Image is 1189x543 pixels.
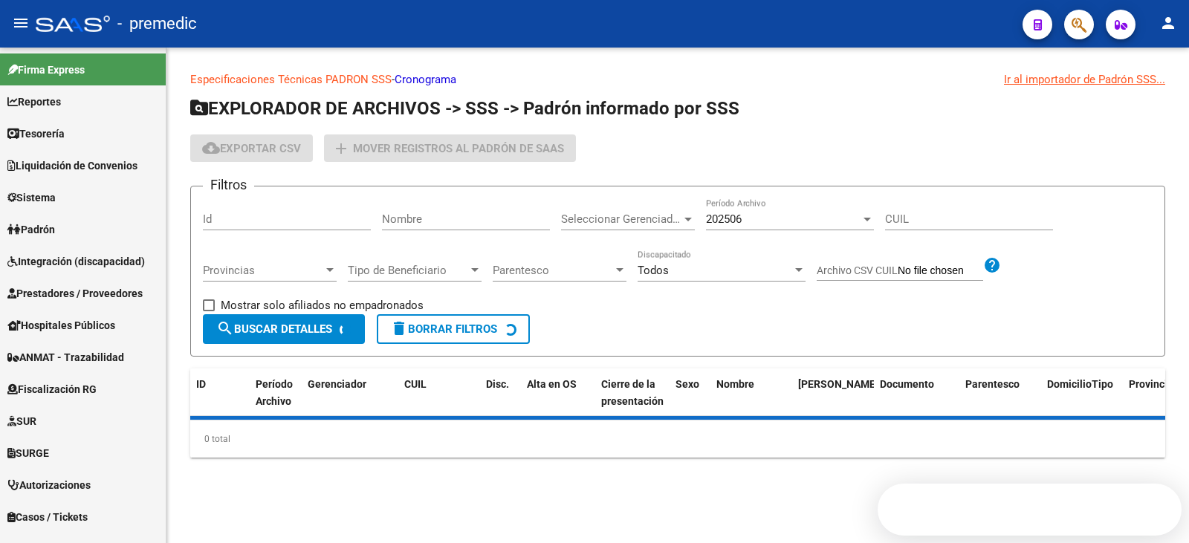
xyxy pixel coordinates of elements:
mat-icon: person [1159,14,1177,32]
span: Casos / Tickets [7,509,88,525]
datatable-header-cell: DomicilioTipo [1041,368,1123,417]
p: - [190,71,1165,88]
span: Sexo [676,378,699,390]
mat-icon: help [983,256,1001,274]
span: Sistema [7,189,56,206]
datatable-header-cell: Nombre [710,368,792,417]
span: Exportar CSV [202,142,301,155]
span: Firma Express [7,62,85,78]
datatable-header-cell: Cierre de la presentación [595,368,670,417]
span: Integración (discapacidad) [7,253,145,270]
span: Mover registros al PADRÓN de SAAS [353,142,564,155]
span: Parentesco [965,378,1020,390]
span: Liquidación de Convenios [7,157,137,174]
span: Borrar Filtros [390,322,497,336]
datatable-header-cell: Gerenciador [302,368,398,417]
span: Todos [638,264,669,277]
span: EXPLORADOR DE ARCHIVOS -> SSS -> Padrón informado por SSS [190,98,739,119]
span: ID [196,378,206,390]
span: DomicilioTipo [1047,378,1113,390]
datatable-header-cell: Período Archivo [250,368,302,417]
span: Archivo CSV CUIL [817,264,898,276]
a: Especificaciones Técnicas PADRON SSS [190,73,392,86]
div: 0 total [190,420,1165,458]
span: Buscar Detalles [216,322,332,336]
iframe: Intercom live chat [1138,492,1174,528]
input: Archivo CSV CUIL [898,264,983,278]
h3: Filtros [203,175,254,195]
span: Gerenciador [308,378,366,390]
span: Mostrar solo afiliados no empadronados [221,296,424,314]
span: Hospitales Públicos [7,317,115,334]
span: Autorizaciones [7,477,91,493]
span: Disc. [486,378,509,390]
span: CUIL [404,378,427,390]
mat-icon: delete [390,319,408,337]
span: Alta en OS [527,378,577,390]
button: Mover registros al PADRÓN de SAAS [324,134,576,162]
button: Exportar CSV [190,134,313,162]
datatable-header-cell: Sexo [670,368,710,417]
span: Período Archivo [256,378,293,407]
button: Borrar Filtros [377,314,530,344]
span: Fiscalización RG [7,381,97,397]
span: Tipo de Beneficiario [348,264,468,277]
span: SURGE [7,445,49,461]
a: Cronograma [395,73,456,86]
div: Ir al importador de Padrón SSS... [1004,71,1165,88]
button: Buscar Detalles [203,314,365,344]
span: Nombre [716,378,754,390]
span: Documento [880,378,934,390]
datatable-header-cell: Parentesco [959,368,1041,417]
span: Seleccionar Gerenciador [561,212,681,226]
span: Parentesco [493,264,613,277]
span: [PERSON_NAME]. [798,378,881,390]
mat-icon: add [332,140,350,157]
span: Padrón [7,221,55,238]
datatable-header-cell: Documento [874,368,959,417]
mat-icon: menu [12,14,30,32]
datatable-header-cell: ID [190,368,250,417]
iframe: Intercom live chat discovery launcher [878,484,1182,536]
mat-icon: search [216,319,234,337]
span: 202506 [706,212,742,226]
datatable-header-cell: CUIL [398,368,480,417]
span: Provincias [203,264,323,277]
span: Reportes [7,94,61,110]
datatable-header-cell: Fecha Nac. [792,368,874,417]
span: Prestadores / Proveedores [7,285,143,302]
span: Provincia [1129,378,1173,390]
span: - premedic [117,7,197,40]
span: SUR [7,413,36,429]
span: Cierre de la presentación [601,378,664,407]
datatable-header-cell: Disc. [480,368,521,417]
mat-icon: cloud_download [202,139,220,157]
span: ANMAT - Trazabilidad [7,349,124,365]
span: Tesorería [7,126,65,142]
datatable-header-cell: Alta en OS [521,368,595,417]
